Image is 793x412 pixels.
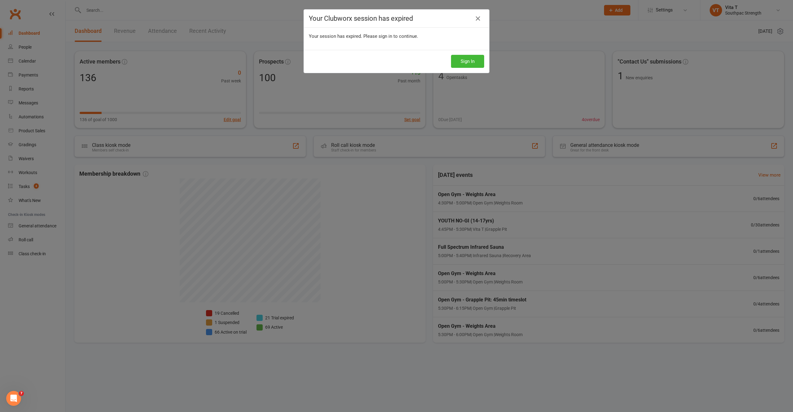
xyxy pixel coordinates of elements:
span: 7 [19,391,24,396]
h4: Your Clubworx session has expired [309,15,484,22]
button: Sign In [451,55,484,68]
iframe: Intercom live chat [6,391,21,406]
a: Close [473,14,483,24]
span: Your session has expired. Please sign in to continue. [309,33,418,39]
